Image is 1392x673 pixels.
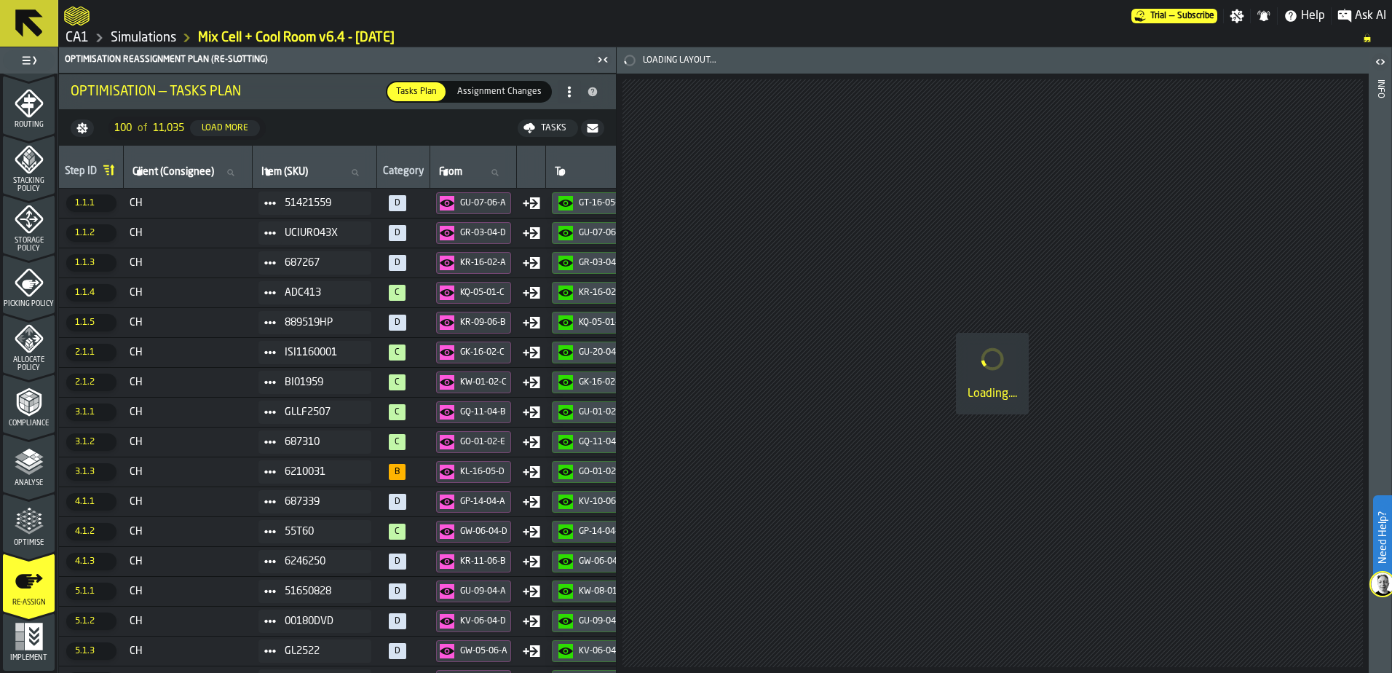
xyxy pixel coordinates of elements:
div: Move Type: Put in [523,344,540,361]
span: CH [130,526,247,538]
input: label [436,163,510,182]
div: Move Type: Put in [523,404,540,421]
span: Compliance [3,420,55,428]
div: Optimisation — Tasks Plan [71,84,386,100]
button: button-GR-03-04-D [552,252,633,274]
span: N/A [389,613,406,629]
span: N/A [389,195,406,211]
label: button-toggle-Notifications [1251,9,1277,23]
div: KQ-05-01-C [460,288,507,298]
span: N/A [389,583,406,599]
div: GW-06-04-D [579,556,626,567]
button: button-GO-01-02-E [552,461,633,483]
div: GU-09-04-A [460,586,507,597]
span: 687339 [285,496,360,508]
button: button-KV-06-04-D [436,610,511,632]
div: GR-03-04-D [579,258,626,268]
span: label [133,166,214,178]
header: Info [1369,47,1391,673]
span: CH [130,586,247,597]
span: 889519HP [285,317,360,328]
label: button-toggle-Toggle Full Menu [3,50,55,71]
div: Move Type: Put in [523,613,540,630]
button: button-GO-01-02-E [436,431,511,453]
button: button- [581,119,604,137]
div: Load More [196,123,254,133]
span: label [261,166,308,178]
span: GL2522 [285,645,360,657]
div: KW-08-01-B [579,586,626,597]
span: Tasks Plan [390,85,443,98]
span: 687267 [285,257,360,269]
span: N/A [389,225,406,241]
span: CH [130,436,247,448]
span: N/A [389,255,406,271]
a: link-to-/wh/i/76e2a128-1b54-4d66-80d4-05ae4c277723/simulations/c96fe111-c6f0-4531-ba0e-de7d2643438d [198,30,395,46]
label: button-toggle-Ask AI [1332,7,1392,25]
span: 3.1.2 [66,433,116,451]
span: Analyse [3,479,55,487]
div: GR-03-04-D [460,228,507,238]
div: Move Type: Put in [523,433,540,451]
div: KV-06-04-D [460,616,507,626]
button: button- [71,119,94,137]
button: button-GP-14-04-A [436,491,511,513]
div: Move Type: Put in [523,224,540,242]
span: — [1169,11,1174,21]
span: 11,035 [153,122,184,134]
span: 5.1.1 [66,583,116,600]
div: Move Type: Put in [523,642,540,660]
div: Move Type: Put in [523,254,540,272]
button: button-Load More [190,120,260,136]
button: button-KQ-05-01-C [552,312,633,334]
div: KR-16-02-A [579,288,626,298]
div: KR-16-02-A [460,258,507,268]
div: Move Type: Put in [523,553,540,570]
span: 99% [389,374,406,390]
label: button-toggle-Open [1370,50,1391,76]
span: 51650828 [285,586,360,597]
li: menu Analyse [3,434,55,492]
div: Tasks [535,123,572,133]
input: label [552,163,644,182]
span: Loading Layout... [637,55,1369,66]
button: button-GK-16-02-C [436,342,511,363]
span: Ask AI [1355,7,1386,25]
div: Move Type: Put in [523,194,540,212]
span: 5.1.2 [66,613,116,630]
span: 00180DVD [285,615,360,627]
span: 5.1.3 [66,642,116,660]
span: 6246250 [285,556,360,567]
header: Optimisation Reassignment plan (Re-Slotting) [59,47,616,73]
span: 4.1.2 [66,523,116,540]
div: GO-01-02-E [460,437,507,447]
span: ADC413 [285,287,360,299]
div: GU-07-06-A [579,228,626,238]
span: 100% [389,524,406,540]
li: menu Storage Policy [3,195,55,253]
div: KQ-05-01-C [579,318,626,328]
button: button-GU-01-02-B [552,401,633,423]
span: 100% [389,345,406,361]
button: button-GR-03-04-D [436,222,511,244]
span: 1.1.4 [66,284,116,302]
div: Move Type: Put in [523,284,540,302]
span: 4.1.1 [66,493,116,511]
div: GO-01-02-E [579,467,626,477]
li: menu Optimise [3,494,55,552]
input: label [258,163,371,182]
span: CH [130,645,247,657]
button: button-KW-08-01-B [552,580,633,602]
span: 687310 [285,436,360,448]
button: button-KL-16-05-D [436,461,511,483]
span: N/A [389,315,406,331]
span: 100% [389,404,406,420]
div: Move Type: Put in [523,523,540,540]
div: GU-09-04-A [579,616,626,626]
div: GQ-11-04-B [579,437,626,447]
span: 3.1.1 [66,404,116,421]
span: 55T60 [285,526,360,538]
a: link-to-/wh/i/76e2a128-1b54-4d66-80d4-05ae4c277723 [66,30,89,46]
button: button-KR-09-06-B [436,312,511,334]
label: button-toggle-Close me [593,51,613,68]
